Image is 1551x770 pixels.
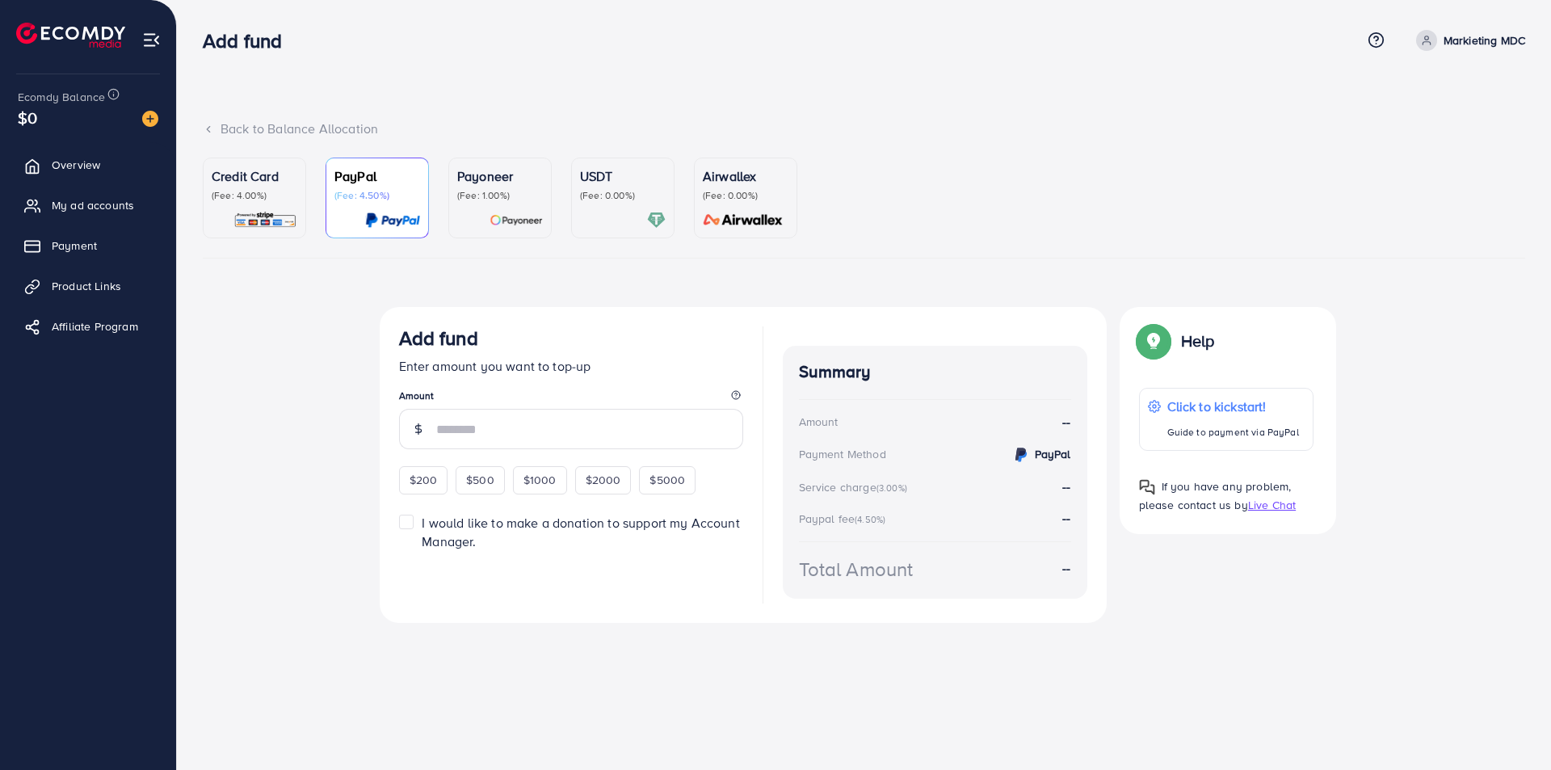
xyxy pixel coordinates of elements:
p: Airwallex [703,166,788,186]
p: Enter amount you want to top-up [399,356,743,376]
strong: -- [1062,559,1070,578]
span: Live Chat [1248,497,1296,513]
p: USDT [580,166,666,186]
strong: -- [1062,478,1070,495]
p: Guide to payment via PayPal [1167,423,1299,442]
div: Amount [799,414,839,430]
a: My ad accounts [12,189,164,221]
a: Markieting MDC [1410,30,1525,51]
p: PayPal [334,166,420,186]
span: $2000 [586,472,621,488]
div: Paypal fee [799,511,891,527]
p: (Fee: 0.00%) [703,189,788,202]
img: credit [1011,445,1031,465]
h4: Summary [799,362,1071,382]
img: image [142,111,158,127]
span: Ecomdy Balance [18,89,105,105]
div: Payment Method [799,446,886,462]
div: Service charge [799,479,912,495]
span: Affiliate Program [52,318,138,335]
img: card [647,211,666,229]
span: If you have any problem, please contact us by [1139,478,1292,513]
a: Affiliate Program [12,310,164,343]
div: Total Amount [799,555,914,583]
a: Overview [12,149,164,181]
a: Payment [12,229,164,262]
h3: Add fund [399,326,478,350]
p: (Fee: 0.00%) [580,189,666,202]
span: $0 [18,106,37,129]
span: I would like to make a donation to support my Account Manager. [422,514,739,550]
p: Click to kickstart! [1167,397,1299,416]
img: logo [16,23,125,48]
img: card [490,211,543,229]
span: Overview [52,157,100,173]
span: $5000 [649,472,685,488]
p: (Fee: 4.50%) [334,189,420,202]
span: Product Links [52,278,121,294]
small: (3.00%) [876,482,907,494]
strong: PayPal [1035,446,1071,462]
img: Popup guide [1139,479,1155,495]
iframe: Chat [1482,697,1539,758]
span: $500 [466,472,494,488]
p: (Fee: 1.00%) [457,189,543,202]
strong: -- [1062,413,1070,431]
p: Markieting MDC [1444,31,1525,50]
img: card [365,211,420,229]
span: My ad accounts [52,197,134,213]
img: Popup guide [1139,326,1168,356]
div: Back to Balance Allocation [203,120,1525,138]
img: card [698,211,788,229]
span: $200 [410,472,438,488]
span: $1000 [523,472,557,488]
strong: -- [1062,509,1070,527]
a: Product Links [12,270,164,302]
span: Payment [52,238,97,254]
legend: Amount [399,389,743,409]
p: Payoneer [457,166,543,186]
p: (Fee: 4.00%) [212,189,297,202]
img: card [233,211,297,229]
img: menu [142,31,161,49]
h3: Add fund [203,29,295,53]
p: Help [1181,331,1215,351]
small: (4.50%) [855,513,885,526]
p: Credit Card [212,166,297,186]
